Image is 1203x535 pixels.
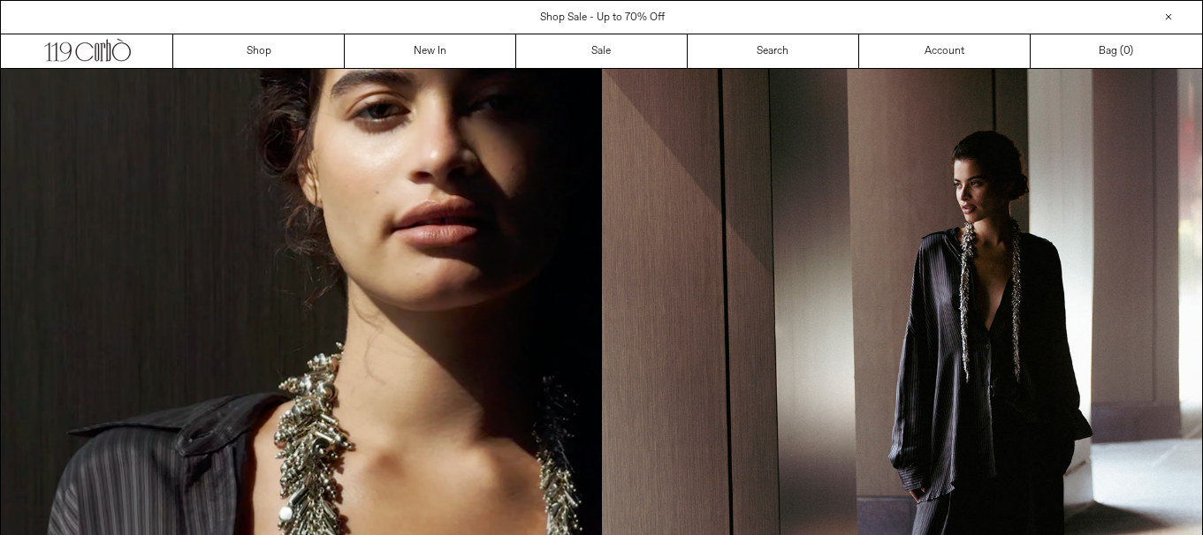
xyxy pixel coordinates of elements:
a: New In [345,34,516,68]
a: Bag () [1031,34,1202,68]
a: Shop Sale - Up to 70% Off [540,11,665,25]
span: 0 [1123,44,1130,58]
a: Search [688,34,859,68]
a: Account [859,34,1031,68]
a: Shop [173,34,345,68]
span: ) [1123,43,1133,59]
a: Sale [516,34,688,68]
